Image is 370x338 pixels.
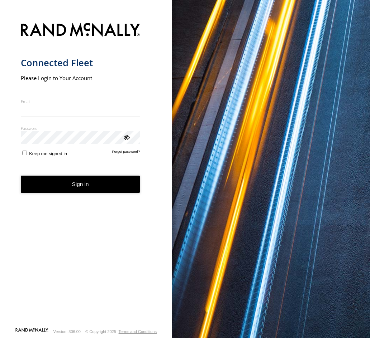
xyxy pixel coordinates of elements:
[21,19,152,327] form: main
[29,151,67,156] span: Keep me signed in
[21,176,140,193] button: Sign in
[53,329,81,334] div: Version: 306.00
[22,151,27,155] input: Keep me signed in
[21,74,140,82] h2: Please Login to Your Account
[123,133,130,141] div: ViewPassword
[21,57,140,69] h1: Connected Fleet
[21,126,140,131] label: Password
[112,150,140,156] a: Forgot password?
[85,329,157,334] div: © Copyright 2025 -
[21,99,140,104] label: Email
[15,328,48,335] a: Visit our Website
[119,329,157,334] a: Terms and Conditions
[21,21,140,40] img: Rand McNally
